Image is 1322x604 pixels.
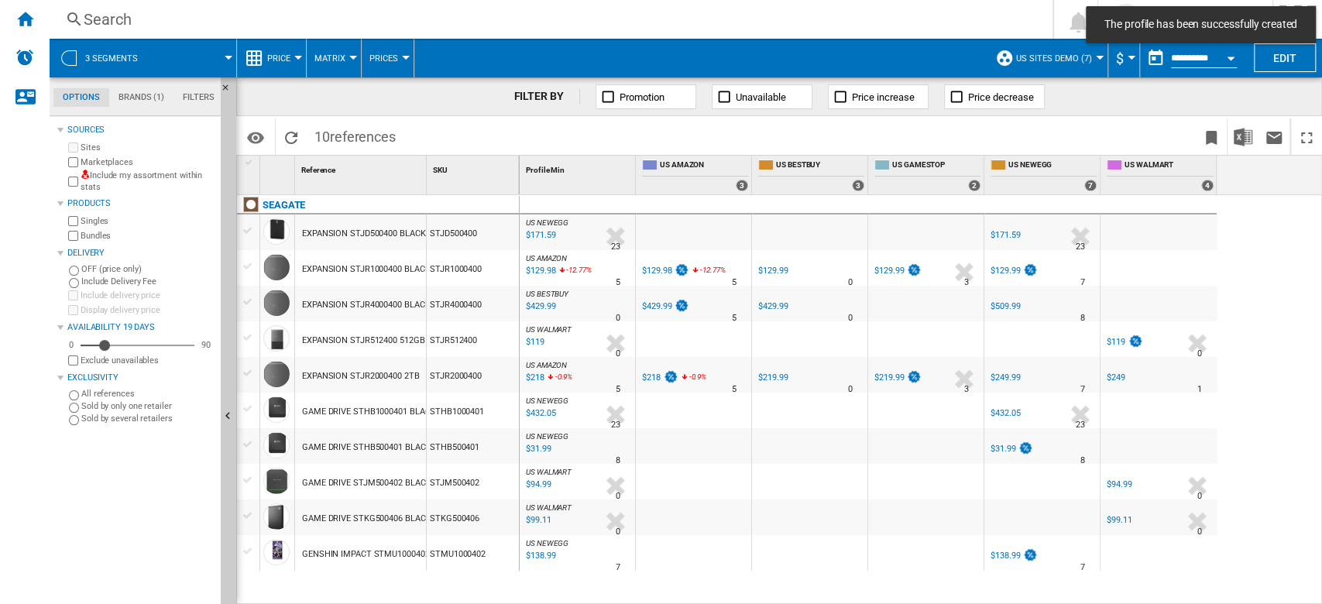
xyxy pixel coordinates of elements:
div: $432.05 [991,408,1020,418]
button: Price increase [828,84,929,109]
span: US BESTBUY [526,290,568,298]
div: Sort None [523,156,635,180]
input: Sites [68,142,78,153]
div: $249 [1104,370,1125,386]
label: All references [81,388,215,400]
div: US GAMESTOP 2 offers sold by US GAMESTOP [871,156,984,194]
div: US sites demo (7) [995,39,1100,77]
span: US AMAZON [526,254,567,263]
input: Include delivery price [68,290,78,300]
button: US sites demo (7) [1016,39,1100,77]
div: Delivery Time : 23 days [611,417,620,433]
div: GENSHIN IMPACT STMU1000402 BLACK 1TB [302,537,475,572]
div: Availability 19 Days [67,321,215,334]
input: Sold by only one retailer [69,403,79,413]
div: Delivery Time : 0 day [1197,524,1202,540]
div: Delivery Time : 8 days [616,453,620,468]
div: $129.99 [872,263,922,279]
div: Delivery Time : 3 days [964,382,969,397]
div: Delivery Time : 0 day [616,524,620,540]
div: STJR2000400 [427,357,519,393]
label: OFF (price only) [81,263,215,275]
i: % [699,263,708,282]
div: Delivery [67,247,215,259]
span: US WALMART [526,503,572,512]
img: promotionV3.png [1022,263,1038,276]
div: Last updated : Tuesday, 16 September 2025 14:21 [524,335,544,350]
div: $99.11 [1104,513,1131,528]
div: Products [67,197,215,210]
div: Delivery Time : 7 days [1080,275,1085,290]
div: GAME DRIVE STKG500406 BLACK 500GB [302,501,458,537]
div: Last updated : Monday, 15 September 2025 23:02 [524,406,555,421]
md-tab-item: Brands (1) [109,88,173,107]
div: STKG500406 [427,499,519,535]
button: Edit [1254,43,1316,72]
button: Promotion [596,84,696,109]
div: Delivery Time : 0 day [616,489,620,504]
span: Price decrease [968,91,1034,103]
span: $ [1116,50,1124,67]
div: Delivery Time : 7 days [616,560,620,575]
div: $219.99 [872,370,922,386]
div: $218 [642,372,661,383]
label: Singles [81,215,215,227]
md-tab-item: Filters [173,88,224,107]
span: US AMAZON [526,361,567,369]
label: Include delivery price [81,290,215,301]
div: US AMAZON 3 offers sold by US AMAZON [639,156,751,194]
div: Delivery Time : 23 days [1076,417,1085,433]
div: $429.99 [642,301,671,311]
input: Sold by several retailers [69,415,79,425]
span: -12.77 [566,266,585,274]
div: 0 [65,339,77,351]
div: Price [245,39,298,77]
div: $129.98 [642,266,671,276]
button: Price [267,39,298,77]
button: Maximize [1291,118,1322,155]
span: Reference [301,166,335,174]
button: Reload [276,118,307,155]
span: US NEWEGG [526,396,568,405]
i: % [554,370,563,389]
label: Display delivery price [81,304,215,316]
div: 90 [197,339,215,351]
div: Delivery Time : 5 days [732,382,737,397]
span: US WALMART [526,468,572,476]
div: 3 segments [57,39,228,77]
div: SKU Sort None [430,156,519,180]
div: $94.99 [1107,479,1131,489]
div: Delivery Time : 3 days [964,275,969,290]
button: Bookmark this report [1196,118,1227,155]
div: Reference Sort None [298,156,426,180]
div: $509.99 [988,299,1020,314]
input: OFF (price only) [69,266,79,276]
div: $129.99 [991,266,1020,276]
div: $129.99 [874,266,904,276]
div: STJR4000400 [427,286,519,321]
input: Marketplaces [68,157,78,167]
button: Send this report by email [1258,118,1289,155]
div: Sort None [263,156,294,180]
img: promotionV3.png [906,370,922,383]
div: Last updated : Tuesday, 16 September 2025 05:31 [524,299,555,314]
label: Sites [81,142,215,153]
div: $219.99 [756,370,788,386]
div: STHB1000401 [427,393,519,428]
span: US GAMESTOP [892,160,980,173]
div: $129.99 [756,263,788,279]
span: Promotion [620,91,664,103]
div: Delivery Time : 0 day [616,346,620,362]
div: Delivery Time : 23 days [611,239,620,255]
div: Matrix [314,39,353,77]
div: $249 [1107,372,1125,383]
div: Prices [369,39,406,77]
input: Include Delivery Fee [69,278,79,288]
img: promotionV3.png [1022,548,1038,561]
button: Options [240,123,271,151]
div: Last updated : Tuesday, 16 September 2025 11:59 [524,441,551,457]
div: Delivery Time : 0 day [616,311,620,326]
div: Delivery Time : 1 day [1197,382,1202,397]
div: EXPANSION ‎STJR2000400 2TB [302,359,420,394]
